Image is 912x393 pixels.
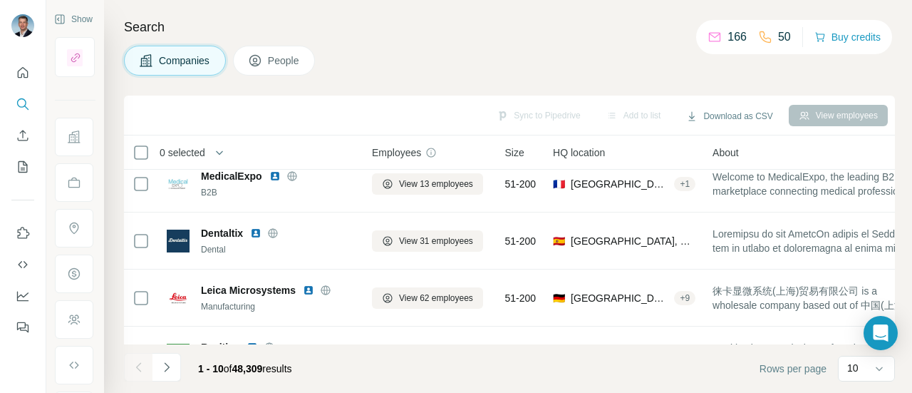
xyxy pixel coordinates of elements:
img: Logo of Revitive [167,344,190,367]
span: View 62 employees [399,292,473,305]
button: Dashboard [11,283,34,309]
button: View 31 employees [372,230,483,252]
p: 166 [727,29,747,46]
span: 0 selected [160,146,205,160]
div: Manufacturing [201,300,355,313]
span: 48,309 [232,363,263,374]
span: Employees [372,146,421,160]
img: LinkedIn logo [269,170,281,182]
span: of [224,363,232,374]
img: LinkedIn logo [303,285,314,296]
button: Use Surfe on LinkedIn [11,220,34,246]
span: About [712,146,739,160]
span: 🇩🇪 [553,291,565,305]
button: Download as CSV [676,106,782,127]
span: Revitive [201,340,239,354]
span: results [198,363,292,374]
div: Open Intercom Messenger [864,316,898,350]
span: Leica Microsystems [201,283,296,297]
div: + 1 [674,178,695,190]
button: Buy credits [814,27,881,47]
h4: Search [124,17,895,37]
button: Quick start [11,60,34,86]
button: Feedback [11,315,34,340]
span: 51-200 [505,291,537,305]
span: Companies [159,53,211,68]
span: View 13 employees [399,178,473,190]
button: View 62 employees [372,287,483,309]
img: Logo of MedicalExpo [167,173,190,195]
img: Logo of Dentaltix [167,230,190,252]
button: View 13 employees [372,173,483,195]
img: LinkedIn logo [250,228,261,239]
span: 51-200 [505,234,537,248]
span: 51-200 [505,177,537,191]
span: Rows per page [760,362,826,376]
img: Avatar [11,14,34,37]
span: People [268,53,301,68]
button: Navigate to next page [152,353,181,382]
span: [GEOGRAPHIC_DATA], [GEOGRAPHIC_DATA] [571,291,668,305]
button: My lists [11,154,34,180]
p: 10 [847,361,859,375]
button: Search [11,91,34,117]
div: Dental [201,243,355,256]
span: [GEOGRAPHIC_DATA] [571,177,668,191]
div: B2B [201,186,355,199]
span: 🇪🇸 [553,234,565,248]
span: MedicalExpo [201,169,262,183]
button: Use Surfe API [11,252,34,277]
img: Logo of Leica Microsystems [167,287,190,310]
span: View 31 employees [399,235,473,247]
button: Enrich CSV [11,123,34,148]
span: [GEOGRAPHIC_DATA], Community of [GEOGRAPHIC_DATA] [571,234,695,248]
img: LinkedIn logo [247,342,258,353]
span: 1 - 10 [198,363,224,374]
span: 🇫🇷 [553,177,565,191]
button: Show [44,9,103,30]
div: + 9 [674,292,695,305]
span: HQ location [553,146,605,160]
span: Dentaltix [201,226,243,240]
span: Size [505,146,524,160]
p: 50 [778,29,791,46]
button: View 47 employees [372,344,483,366]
